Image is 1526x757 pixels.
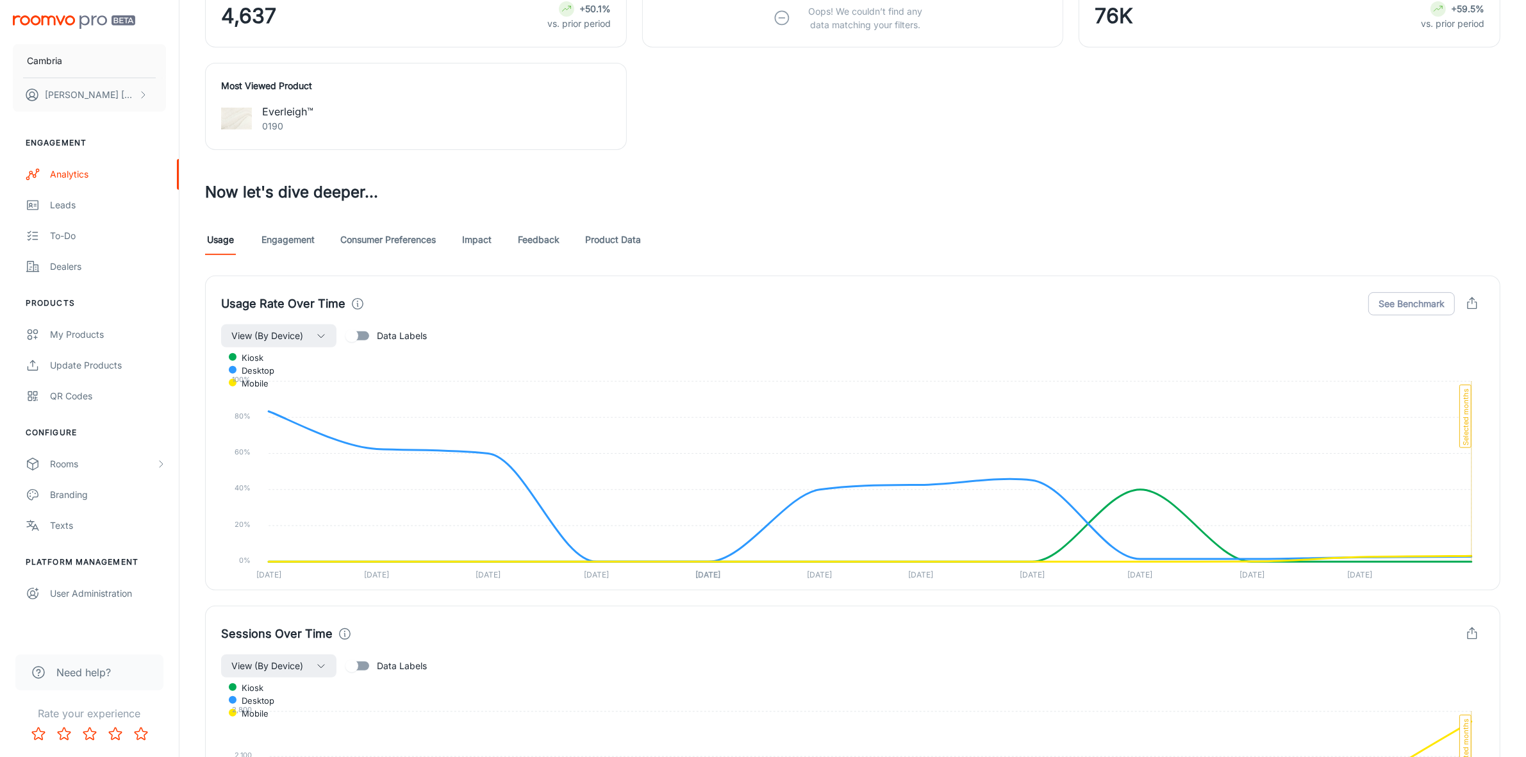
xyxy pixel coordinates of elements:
tspan: 60% [235,447,251,456]
tspan: [DATE] [364,570,389,580]
button: View (By Device) [221,324,336,347]
button: [PERSON_NAME] [PERSON_NAME] [13,78,166,112]
tspan: 40% [235,483,251,492]
button: View (By Device) [221,654,336,678]
a: Product Data [585,224,641,255]
div: Analytics [50,167,166,181]
tspan: [DATE] [1020,570,1045,580]
a: Usage [205,224,236,255]
div: My Products [50,328,166,342]
p: Rate your experience [10,706,169,721]
tspan: 0% [239,556,251,565]
strong: +50.1% [579,3,611,14]
span: kiosk [232,352,263,363]
tspan: 100% [232,376,251,385]
tspan: [DATE] [1128,570,1153,580]
tspan: [DATE] [584,570,609,580]
tspan: [DATE] [256,570,281,580]
button: Cambria [13,44,166,78]
span: kiosk [232,682,263,694]
a: Consumer Preferences [340,224,436,255]
h4: Usage Rate Over Time [221,295,345,313]
p: [PERSON_NAME] [PERSON_NAME] [45,88,135,102]
div: Update Products [50,358,166,372]
button: Rate 3 star [77,721,103,747]
tspan: [DATE] [1347,570,1372,580]
a: Impact [461,224,492,255]
img: Everleigh™ [221,103,252,134]
img: Roomvo PRO Beta [13,15,135,29]
span: desktop [232,365,274,376]
p: Everleigh™ [262,104,313,119]
div: Dealers [50,260,166,274]
strong: +59.5% [1451,3,1484,14]
div: Branding [50,488,166,502]
button: Rate 2 star [51,721,77,747]
tspan: [DATE] [476,570,501,580]
p: vs. prior period [1421,17,1484,31]
tspan: [DATE] [908,570,933,580]
div: Leads [50,198,166,212]
span: Need help? [56,665,111,680]
div: Texts [50,519,166,533]
span: Data Labels [377,329,427,343]
tspan: 20% [235,520,251,529]
div: QR Codes [50,389,166,403]
button: See Benchmark [1368,292,1455,315]
p: Cambria [27,54,62,68]
tspan: [DATE] [807,570,832,580]
span: View (By Device) [231,658,303,674]
span: 76K [1095,1,1133,31]
span: desktop [232,695,274,706]
div: Rooms [50,457,156,471]
tspan: [DATE] [695,570,720,580]
a: Engagement [261,224,315,255]
span: View (By Device) [231,328,303,344]
tspan: [DATE] [1240,570,1265,580]
p: vs. prior period [547,17,611,31]
h4: Sessions Over Time [221,625,333,643]
tspan: 80% [235,412,251,420]
tspan: 2,800 [232,705,252,714]
button: Rate 4 star [103,721,128,747]
a: Feedback [518,224,560,255]
button: Rate 1 star [26,721,51,747]
span: Data Labels [377,659,427,673]
button: Rate 5 star [128,721,154,747]
div: To-do [50,229,166,243]
div: User Administration [50,586,166,601]
span: 4,637 [221,1,276,31]
p: 0190 [262,119,313,133]
h4: Most Viewed Product [221,79,611,93]
p: Oops! We couldn’t find any data matching your filters. [799,4,932,31]
h3: Now let's dive deeper... [205,181,1500,204]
